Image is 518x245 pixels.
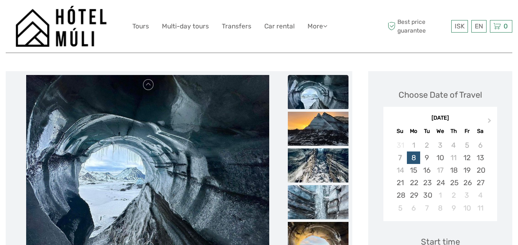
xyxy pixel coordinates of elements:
[87,12,96,21] button: Open LiveChat chat widget
[222,21,251,32] a: Transfers
[132,21,149,32] a: Tours
[407,139,420,151] div: Not available Monday, September 1st, 2025
[433,189,447,201] div: Choose Wednesday, October 1st, 2025
[474,126,487,136] div: Sa
[474,202,487,214] div: Choose Saturday, October 11th, 2025
[420,202,433,214] div: Choose Tuesday, October 7th, 2025
[447,126,460,136] div: Th
[288,112,348,146] img: c9c8b517d3c7494580d41304f458fd1b_slider_thumbnail.jpeg
[433,164,447,176] div: Not available Wednesday, September 17th, 2025
[433,176,447,189] div: Choose Wednesday, September 24th, 2025
[474,176,487,189] div: Choose Saturday, September 27th, 2025
[447,151,460,164] div: Not available Thursday, September 11th, 2025
[407,202,420,214] div: Choose Monday, October 6th, 2025
[433,151,447,164] div: Choose Wednesday, September 10th, 2025
[394,151,407,164] div: Not available Sunday, September 7th, 2025
[308,21,327,32] a: More
[288,75,348,109] img: a98b843d6d5147b89bba1e51fc74ca87_slider_thumbnail.jpeg
[460,151,474,164] div: Choose Friday, September 12th, 2025
[447,176,460,189] div: Choose Thursday, September 25th, 2025
[407,176,420,189] div: Choose Monday, September 22nd, 2025
[420,164,433,176] div: Choose Tuesday, September 16th, 2025
[11,13,86,19] p: We're away right now. Please check back later!
[420,189,433,201] div: Choose Tuesday, September 30th, 2025
[264,21,295,32] a: Car rental
[447,164,460,176] div: Choose Thursday, September 18th, 2025
[407,151,420,164] div: Choose Monday, September 8th, 2025
[394,189,407,201] div: Choose Sunday, September 28th, 2025
[394,176,407,189] div: Choose Sunday, September 21st, 2025
[447,189,460,201] div: Choose Thursday, October 2nd, 2025
[394,164,407,176] div: Not available Sunday, September 14th, 2025
[471,20,487,33] div: EN
[394,139,407,151] div: Not available Sunday, August 31st, 2025
[474,151,487,164] div: Choose Saturday, September 13th, 2025
[288,148,348,183] img: 1949abe0f39d47f2ba54dd4e66ea33a8_slider_thumbnail.jpeg
[460,189,474,201] div: Choose Friday, October 3rd, 2025
[433,126,447,136] div: We
[407,189,420,201] div: Choose Monday, September 29th, 2025
[420,151,433,164] div: Choose Tuesday, September 9th, 2025
[460,164,474,176] div: Choose Friday, September 19th, 2025
[420,139,433,151] div: Not available Tuesday, September 2nd, 2025
[16,6,107,47] img: 1276-09780d38-f550-4f2e-b773-0f2717b8e24e_logo_big.png
[386,18,449,34] span: Best price guarantee
[399,89,482,101] div: Choose Date of Travel
[407,126,420,136] div: Mo
[455,22,465,30] span: ISK
[447,139,460,151] div: Not available Thursday, September 4th, 2025
[420,126,433,136] div: Tu
[407,164,420,176] div: Choose Monday, September 15th, 2025
[460,176,474,189] div: Choose Friday, September 26th, 2025
[474,164,487,176] div: Choose Saturday, September 20th, 2025
[433,202,447,214] div: Choose Wednesday, October 8th, 2025
[460,202,474,214] div: Choose Friday, October 10th, 2025
[288,185,348,219] img: 6efa9739c2254b62bc3439e3dd3f51b0_slider_thumbnail.jpeg
[383,114,497,122] div: [DATE]
[420,176,433,189] div: Choose Tuesday, September 23rd, 2025
[394,202,407,214] div: Choose Sunday, October 5th, 2025
[162,21,209,32] a: Multi-day tours
[460,126,474,136] div: Fr
[484,116,496,128] button: Next Month
[460,139,474,151] div: Not available Friday, September 5th, 2025
[433,139,447,151] div: Not available Wednesday, September 3rd, 2025
[447,202,460,214] div: Choose Thursday, October 9th, 2025
[474,139,487,151] div: Not available Saturday, September 6th, 2025
[474,189,487,201] div: Choose Saturday, October 4th, 2025
[394,126,407,136] div: Su
[386,139,494,214] div: month 2025-09
[502,22,509,30] span: 0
